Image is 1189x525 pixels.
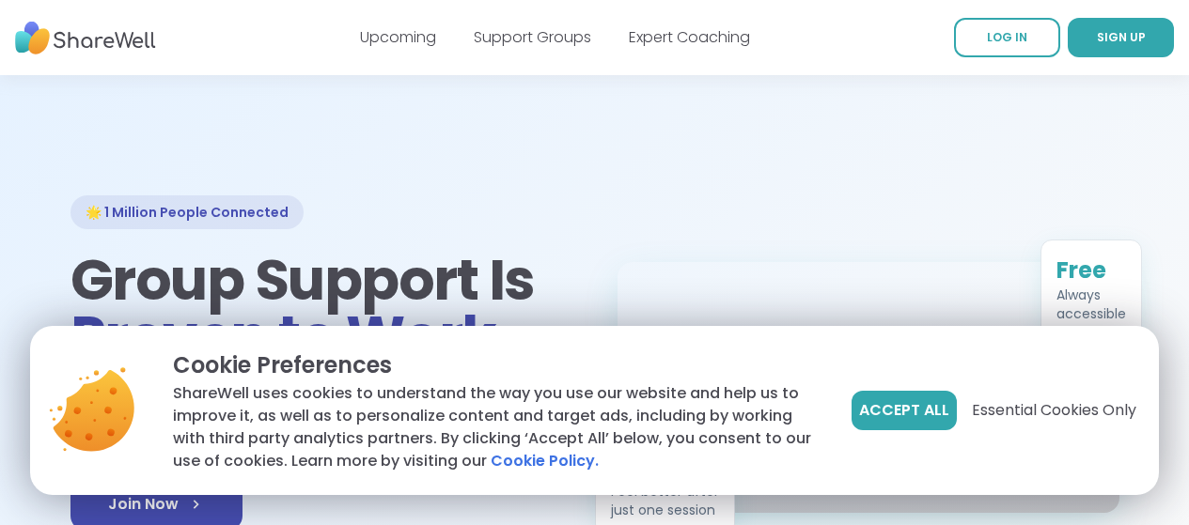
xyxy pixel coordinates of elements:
[173,382,821,472] p: ShareWell uses cookies to understand the way you use our website and help us to improve it, as we...
[1056,286,1126,323] div: Always accessible
[474,26,591,48] a: Support Groups
[70,297,496,376] span: Proven to Work
[852,391,957,430] button: Accept All
[972,399,1136,422] span: Essential Cookies Only
[70,252,572,364] h1: Group Support Is
[491,450,599,472] a: Cookie Policy.
[108,493,205,516] span: Join Now
[954,18,1060,57] a: LOG IN
[859,399,949,422] span: Accept All
[360,26,436,48] a: Upcoming
[70,195,304,229] div: 🌟 1 Million People Connected
[15,12,156,64] img: ShareWell Nav Logo
[629,26,750,48] a: Expert Coaching
[1068,18,1174,57] a: SIGN UP
[1097,29,1146,45] span: SIGN UP
[1056,255,1126,286] div: Free
[173,348,821,382] p: Cookie Preferences
[611,482,719,519] div: Feel better after just one session
[987,29,1027,45] span: LOG IN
